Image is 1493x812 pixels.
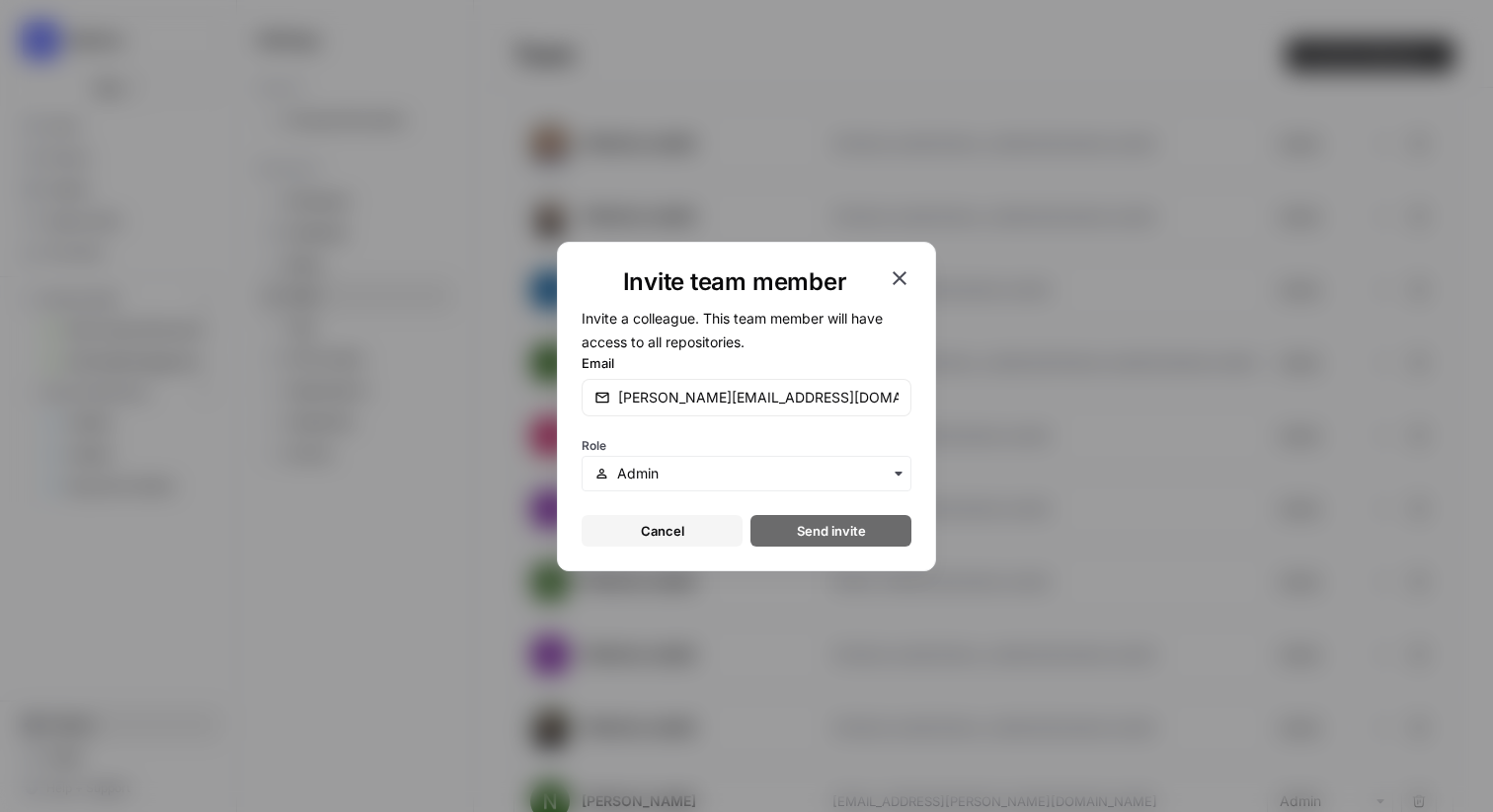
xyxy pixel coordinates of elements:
[797,521,866,541] span: Send invite
[641,521,684,541] span: Cancel
[582,353,911,373] label: Email
[582,515,743,547] button: Cancel
[618,388,899,407] input: email@company.com
[582,310,883,350] span: Invite a colleague. This team member will have access to all repositories.
[582,266,888,298] h1: Invite team member
[617,464,899,483] input: Admin
[750,515,911,547] button: Send invite
[582,438,606,453] span: Role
